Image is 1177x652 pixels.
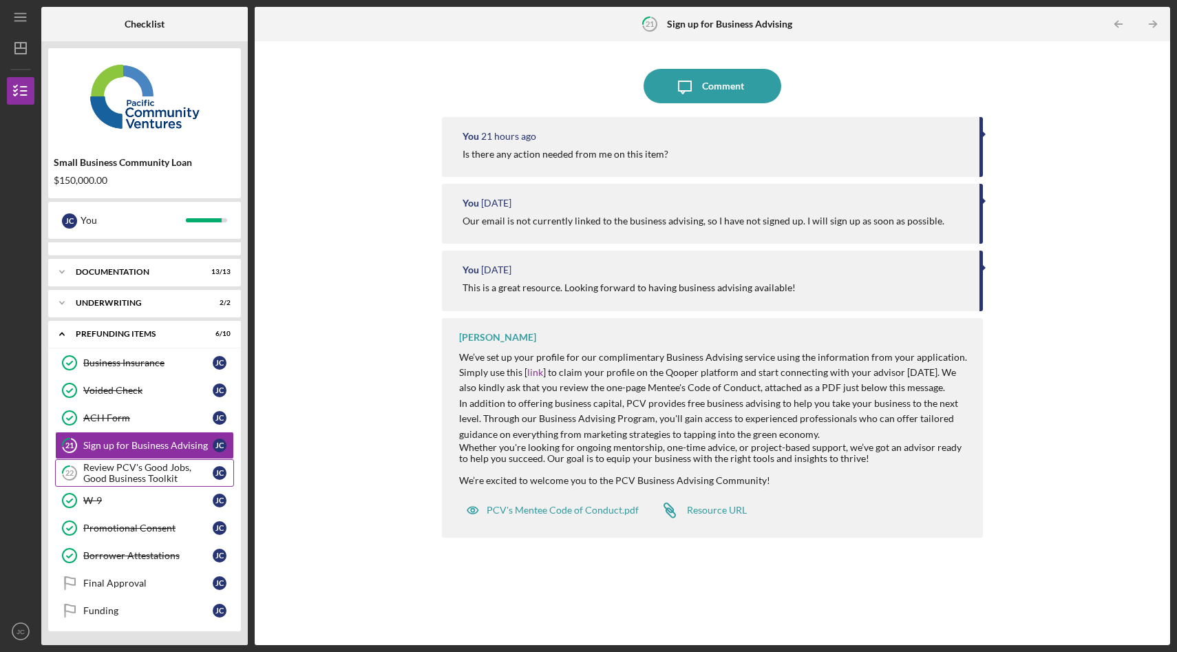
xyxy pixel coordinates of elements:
div: Documentation [76,268,196,276]
div: Is there any action needed from me on this item? [463,149,668,160]
div: Whether you're looking for ongoing mentorship, one-time advice, or project-based support, we’ve g... [459,350,969,465]
div: J C [213,521,226,535]
div: Voided Check [83,385,213,396]
div: Review PCV's Good Jobs, Good Business Toolkit [83,462,213,484]
div: ACH Form [83,412,213,423]
div: Underwriting [76,299,196,307]
div: Sign up for Business Advising [83,440,213,451]
div: Comment [702,69,744,103]
div: J C [213,604,226,618]
div: J C [213,383,226,397]
div: J C [213,576,226,590]
a: ACH FormJC [55,404,234,432]
div: J C [62,213,77,229]
div: Borrower Attestations [83,550,213,561]
div: Small Business Community Loan [54,157,235,168]
a: Voided CheckJC [55,377,234,404]
div: Our email is not currently linked to the business advising, so I have not signed up. I will sign ... [463,215,944,227]
a: W-9JC [55,487,234,514]
div: Promotional Consent [83,523,213,534]
div: J C [213,439,226,452]
b: Checklist [125,19,165,30]
div: You [463,131,479,142]
button: PCV's Mentee Code of Conduct.pdf [459,496,646,524]
div: 13 / 13 [206,268,231,276]
tspan: 21 [646,19,654,28]
div: 2 / 2 [206,299,231,307]
time: 2025-09-24 21:01 [481,198,511,209]
div: J C [213,356,226,370]
a: 22Review PCV's Good Jobs, Good Business ToolkitJC [55,459,234,487]
button: Comment [644,69,781,103]
div: Business Insurance [83,357,213,368]
a: 21Sign up for Business AdvisingJC [55,432,234,459]
div: Funding [83,605,213,616]
div: J C [213,549,226,562]
div: Resource URL [687,505,747,516]
p: In addition to offering business capital, PCV provides free business advising to help you take yo... [459,396,969,442]
div: PCV's Mentee Code of Conduct.pdf [487,505,639,516]
a: Eligibility Criteria MetJC [55,221,234,249]
text: JC [17,628,25,635]
div: Prefunding Items [76,330,196,338]
a: FundingJC [55,597,234,624]
a: link [527,366,543,378]
div: You [463,198,479,209]
a: Resource URL [653,496,747,524]
div: [PERSON_NAME] [459,332,536,343]
div: J C [213,494,226,507]
p: We’ve set up your profile for our complimentary Business Advising service using the information f... [459,350,969,396]
img: Product logo [48,55,241,138]
div: 6 / 10 [206,330,231,338]
div: Final Approval [83,578,213,589]
a: Borrower AttestationsJC [55,542,234,569]
div: We’re excited to welcome you to the PCV Business Advising Community! [459,475,969,486]
a: Promotional ConsentJC [55,514,234,542]
tspan: 21 [65,441,74,450]
time: 2025-09-25 18:25 [481,131,536,142]
a: Business InsuranceJC [55,349,234,377]
button: JC [7,618,34,645]
div: This is a great resource. Looking forward to having business advising available! [463,282,796,293]
div: You [463,264,479,275]
tspan: 22 [65,469,74,478]
div: $150,000.00 [54,175,235,186]
b: Sign up for Business Advising [667,19,792,30]
div: You [81,209,186,232]
div: W-9 [83,495,213,506]
div: J C [213,466,226,480]
div: J C [213,411,226,425]
time: 2025-09-24 20:37 [481,264,511,275]
a: Final ApprovalJC [55,569,234,597]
